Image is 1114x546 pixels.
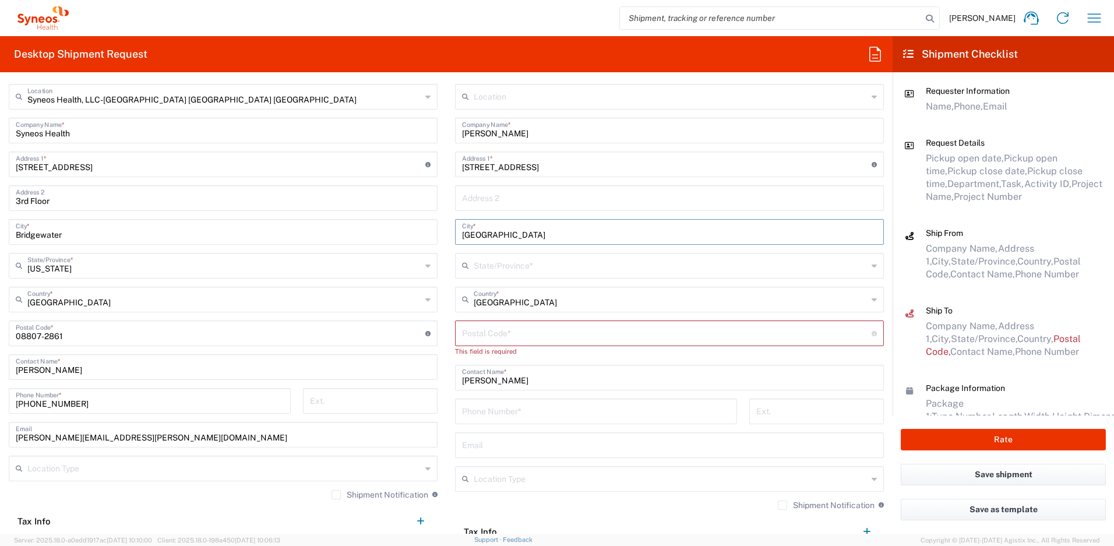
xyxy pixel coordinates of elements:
span: Country, [1017,333,1053,344]
span: Package Information [926,383,1005,393]
span: Ship From [926,228,963,238]
span: [DATE] 10:10:00 [107,537,152,544]
span: Request Details [926,138,985,147]
span: Task, [1001,178,1024,189]
span: City, [932,333,951,344]
span: Number, [956,411,992,422]
span: Project Number [954,191,1022,202]
span: Ship To [926,306,953,315]
span: Name, [926,101,954,112]
span: Pickup close date, [947,165,1027,177]
span: Contact Name, [950,269,1015,280]
span: Client: 2025.18.0-198a450 [157,537,280,544]
span: Department, [947,178,1001,189]
span: Width, [1024,411,1052,422]
span: Email [983,101,1007,112]
span: Copyright © [DATE]-[DATE] Agistix Inc., All Rights Reserved [921,535,1100,545]
span: Phone, [954,101,983,112]
button: Rate [901,429,1106,450]
span: Company Name, [926,320,998,332]
span: City, [932,256,951,267]
h2: Tax Info [464,526,497,538]
h2: Shipment Checklist [903,47,1018,61]
span: [DATE] 10:06:13 [235,537,280,544]
span: Length, [992,411,1024,422]
a: Support [474,536,503,543]
label: Shipment Notification [332,490,428,499]
input: Shipment, tracking or reference number [620,7,922,29]
span: Pickup open date, [926,153,1004,164]
span: State/Province, [951,256,1017,267]
span: Contact Name, [950,346,1015,357]
span: Phone Number [1015,346,1079,357]
span: Country, [1017,256,1053,267]
a: Feedback [503,536,533,543]
span: Phone Number [1015,269,1079,280]
h2: Tax Info [17,516,51,527]
span: Type, [932,411,956,422]
span: Activity ID, [1024,178,1071,189]
span: [PERSON_NAME] [949,13,1016,23]
span: Server: 2025.18.0-a0edd1917ac [14,537,152,544]
button: Save shipment [901,464,1106,485]
label: Shipment Notification [778,501,875,510]
button: Save as template [901,499,1106,520]
span: Requester Information [926,86,1010,96]
div: This field is required [455,346,884,357]
span: Package 1: [926,398,964,422]
span: Company Name, [926,243,998,254]
h2: Desktop Shipment Request [14,47,147,61]
span: State/Province, [951,333,1017,344]
span: Height, [1052,411,1084,422]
